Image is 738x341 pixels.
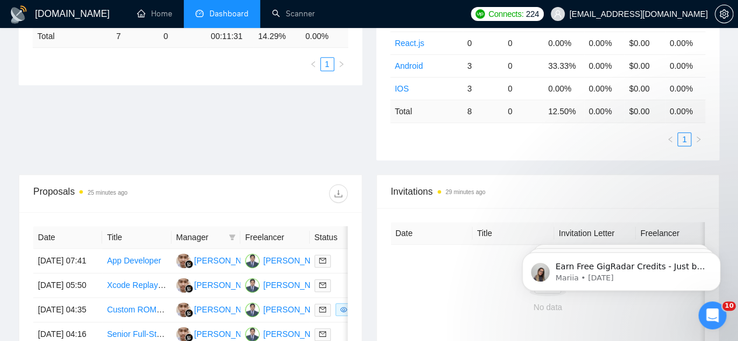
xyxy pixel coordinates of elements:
div: [PERSON_NAME] [194,303,261,316]
span: Manager [176,231,224,244]
td: 0.00% [584,54,624,77]
button: left [663,132,677,146]
img: MA [245,303,260,317]
img: AI [176,278,191,293]
div: [PERSON_NAME] [194,328,261,340]
img: MA [245,254,260,268]
th: Freelancer [240,226,309,249]
time: 25 minutes ago [88,189,127,196]
td: 00:11:31 [206,25,253,48]
span: 10 [722,301,736,311]
div: [PERSON_NAME] [194,279,261,291]
img: upwork-logo.png [475,9,485,19]
span: Dashboard [209,9,249,19]
div: [PERSON_NAME] [PERSON_NAME] [263,254,400,267]
div: [PERSON_NAME] [PERSON_NAME] [263,328,400,340]
iframe: Intercom live chat [698,301,726,329]
span: 224 [526,8,538,20]
td: 8 [463,100,503,122]
li: Previous Page [306,57,320,71]
td: 0.00% [665,54,705,77]
a: IOS [395,84,409,93]
td: 0.00 % [665,100,705,122]
a: 1 [321,58,334,71]
td: 0 [159,25,206,48]
img: MA [245,278,260,293]
a: Senior Full-Stack Engineer (Next.js/Node) — High-Traffic Document Generation MVP [107,329,415,339]
td: 0 [503,54,543,77]
img: AI [176,254,191,268]
li: 1 [677,132,691,146]
div: [PERSON_NAME] [PERSON_NAME] [263,303,400,316]
div: [PERSON_NAME] [194,254,261,267]
span: download [330,189,347,198]
a: searchScanner [272,9,315,19]
td: 14.29 % [253,25,300,48]
a: AI[PERSON_NAME] [176,329,261,338]
td: 0.00% [665,31,705,54]
td: Custom ROM Development for Android TV Devices [102,298,171,322]
td: 0.00% [544,31,584,54]
span: right [695,136,702,143]
td: $ 0.00 [624,100,664,122]
span: filter [229,234,236,241]
td: 0 [503,77,543,100]
span: left [310,61,317,68]
span: setting [715,9,733,19]
td: 0.00% [665,77,705,100]
div: [PERSON_NAME] [PERSON_NAME] [263,279,400,291]
button: download [329,184,348,203]
li: Previous Page [663,132,677,146]
a: React.js [395,38,425,48]
span: mail [319,257,326,264]
span: mail [319,282,326,289]
span: user [554,10,562,18]
a: App Developer [107,256,161,265]
a: setting [715,9,733,19]
button: right [691,132,705,146]
span: dashboard [195,9,204,17]
a: MA[PERSON_NAME] [PERSON_NAME] [245,304,400,314]
a: AI[PERSON_NAME] [176,304,261,314]
button: right [334,57,348,71]
a: 1 [678,133,691,146]
a: MA[PERSON_NAME] [PERSON_NAME] [245,329,400,338]
div: Proposals [33,184,190,203]
td: 7 [111,25,159,48]
td: App Developer [102,249,171,273]
td: [DATE] 07:41 [33,249,102,273]
th: Invitation Letter [554,222,636,245]
img: AI [176,303,191,317]
li: Next Page [691,132,705,146]
th: Title [473,222,554,245]
a: Custom ROM Development for Android TV Devices [107,305,292,314]
th: Manager [172,226,240,249]
img: logo [9,5,28,24]
iframe: Intercom notifications message [505,228,738,310]
li: Next Page [334,57,348,71]
td: [DATE] 04:35 [33,298,102,322]
span: Connects: [488,8,523,20]
a: AI[PERSON_NAME] [176,255,261,265]
time: 29 minutes ago [446,189,485,195]
span: eye [340,306,347,313]
td: 0 [503,100,543,122]
div: No data [400,301,696,314]
td: 12.50 % [544,100,584,122]
td: Xcode Replaykit Integration [102,273,171,298]
th: Title [102,226,171,249]
td: 0.00 % [584,100,624,122]
img: gigradar-bm.png [185,284,193,293]
img: gigradar-bm.png [185,260,193,268]
span: mail [319,331,326,338]
th: Date [33,226,102,249]
li: 1 [320,57,334,71]
td: $0.00 [624,77,664,100]
td: 3 [463,77,503,100]
td: 0.00% [584,77,624,100]
a: AI[PERSON_NAME] [176,280,261,289]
